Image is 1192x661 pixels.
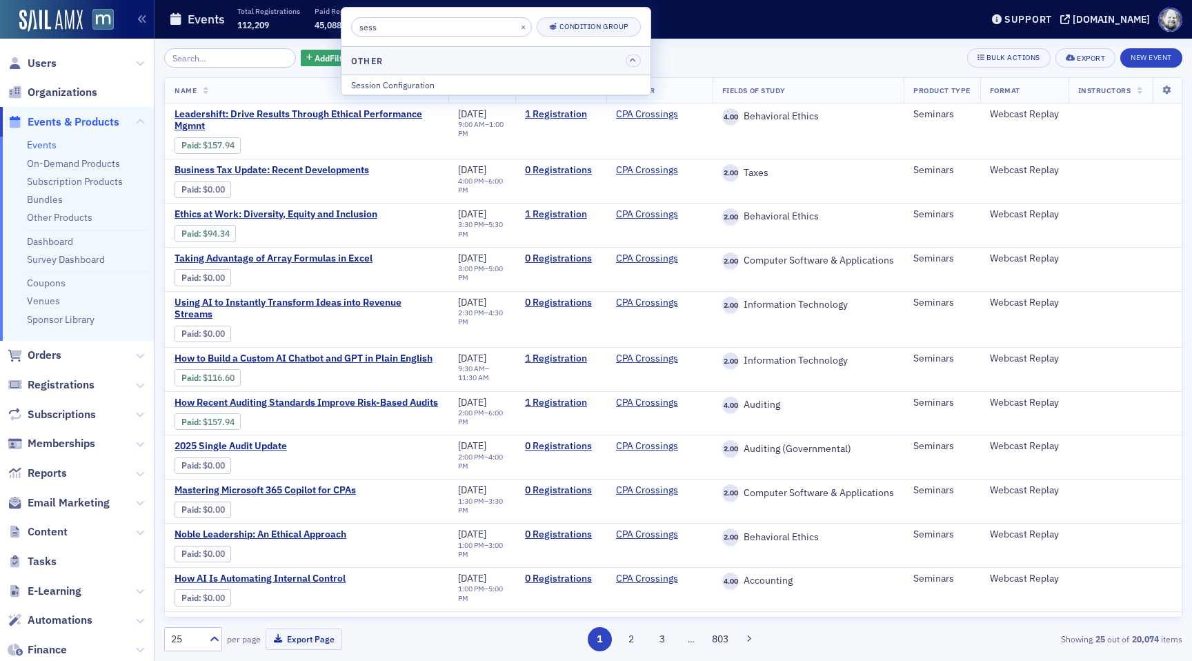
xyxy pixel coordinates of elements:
[181,593,203,603] span: :
[175,225,236,241] div: Paid: 1 - $9434
[188,11,225,28] h1: Events
[458,219,484,229] time: 3:30 PM
[28,348,61,363] span: Orders
[175,397,438,409] a: How Recent Auditing Standards Improve Risk-Based Audits
[722,164,739,181] span: 2.00
[616,208,703,221] span: CPA Crossings
[203,373,235,383] span: $116.60
[227,633,261,645] label: per page
[458,264,503,282] time: 5:00 PM
[616,253,703,265] span: CPA Crossings
[458,496,484,506] time: 1:30 PM
[722,484,739,502] span: 2.00
[171,632,201,647] div: 25
[390,6,439,16] p: Paid
[181,140,203,150] span: :
[458,219,503,238] time: 5:30 PM
[458,408,484,417] time: 2:00 PM
[458,176,503,195] time: 6:00 PM
[990,164,1059,177] div: Webcast Replay
[722,397,739,414] span: 4.00
[203,228,230,239] span: $94.34
[739,255,894,267] span: Computer Software & Applications
[8,115,119,130] a: Events & Products
[458,264,484,273] time: 3:00 PM
[458,119,485,129] time: 9:00 AM
[28,85,97,100] span: Organizations
[266,629,342,650] button: Export Page
[559,23,628,30] div: Condition Group
[458,616,486,629] span: [DATE]
[739,210,819,223] span: Behavioral Ethics
[175,297,439,321] span: Using AI to Instantly Transform Ideas into Revenue Streams
[525,617,597,629] a: 0 Registrations
[616,573,703,585] span: CPA Crossings
[203,593,225,603] span: $0.00
[203,549,225,559] span: $0.00
[28,642,67,658] span: Finance
[1129,633,1161,645] strong: 20,074
[8,642,67,658] a: Finance
[175,253,406,265] a: Taking Advantage of Array Formulas in Excel
[28,407,96,422] span: Subscriptions
[175,86,197,95] span: Name
[458,176,484,186] time: 4:00 PM
[913,440,970,453] div: Seminars
[458,540,484,550] time: 1:00 PM
[913,617,970,629] div: Seminars
[181,273,203,283] span: :
[175,502,231,518] div: Paid: 0 - $0
[175,589,231,606] div: Paid: 0 - $0
[175,208,406,221] a: Ethics at Work: Diversity, Equity and Inclusion
[458,408,506,426] div: –
[28,377,95,393] span: Registrations
[616,529,678,541] a: CPA Crossings
[458,120,506,138] div: –
[203,460,225,471] span: $0.00
[913,529,970,541] div: Seminars
[28,613,92,628] span: Automations
[181,417,199,427] a: Paid
[175,617,406,629] span: Clean, Transform & Load Data in Power BI
[986,54,1040,61] div: Bulk Actions
[458,528,486,540] span: [DATE]
[27,157,120,170] a: On-Demand Products
[458,108,486,120] span: [DATE]
[913,164,970,177] div: Seminars
[913,297,970,309] div: Seminars
[351,79,641,91] div: Session Configuration
[525,529,597,541] a: 0 Registrations
[458,541,506,559] div: –
[739,355,848,367] span: Information Technology
[616,208,678,221] a: CPA Crossings
[1060,14,1155,24] button: [DOMAIN_NAME]
[616,573,678,585] a: CPA Crossings
[27,139,57,151] a: Events
[27,175,123,188] a: Subscription Products
[739,110,819,123] span: Behavioral Ethics
[458,584,503,602] time: 5:00 PM
[913,253,970,265] div: Seminars
[616,484,678,497] a: CPA Crossings
[458,352,486,364] span: [DATE]
[458,440,486,452] span: [DATE]
[175,546,231,562] div: Paid: 0 - $0
[454,6,490,16] p: Refunded
[8,554,57,569] a: Tasks
[203,328,225,339] span: $0.00
[181,593,199,603] a: Paid
[458,584,484,593] time: 1:00 PM
[616,253,678,265] a: CPA Crossings
[458,308,506,326] div: –
[722,108,739,126] span: 4.00
[458,452,503,471] time: 4:00 PM
[990,529,1059,541] div: Webcast Replay
[181,228,199,239] a: Paid
[588,627,612,651] button: 1
[181,228,203,239] span: :
[739,575,793,587] span: Accounting
[181,184,203,195] span: :
[175,440,406,453] a: 2025 Single Audit Update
